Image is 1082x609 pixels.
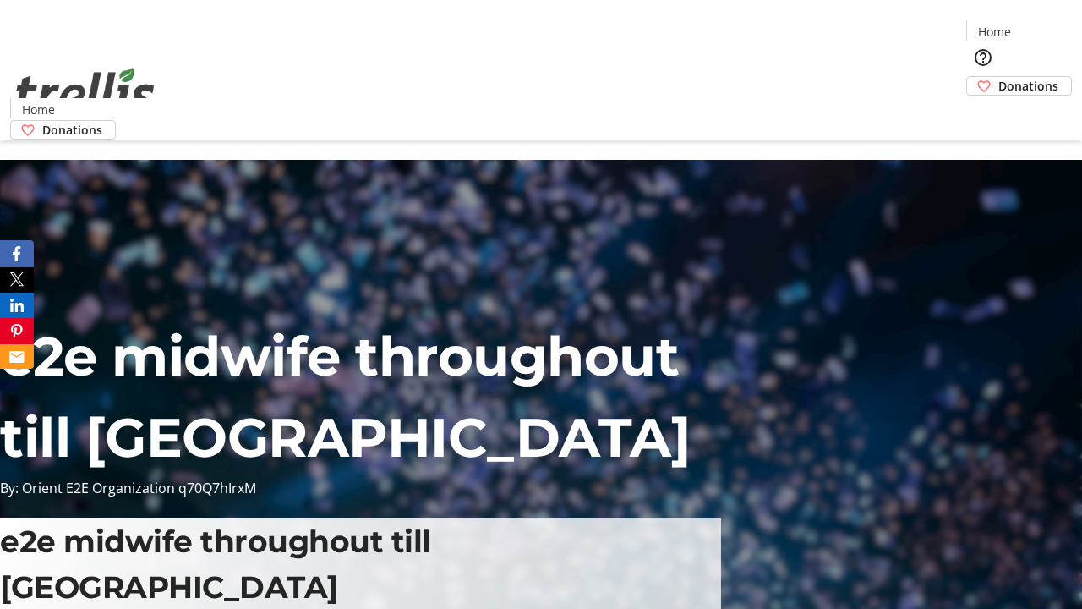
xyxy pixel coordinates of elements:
[967,23,1021,41] a: Home
[11,101,65,118] a: Home
[966,96,1000,129] button: Cart
[998,77,1058,95] span: Donations
[22,101,55,118] span: Home
[42,121,102,139] span: Donations
[978,23,1011,41] span: Home
[966,76,1072,96] a: Donations
[966,41,1000,74] button: Help
[10,49,161,134] img: Orient E2E Organization q70Q7hIrxM's Logo
[10,120,116,140] a: Donations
